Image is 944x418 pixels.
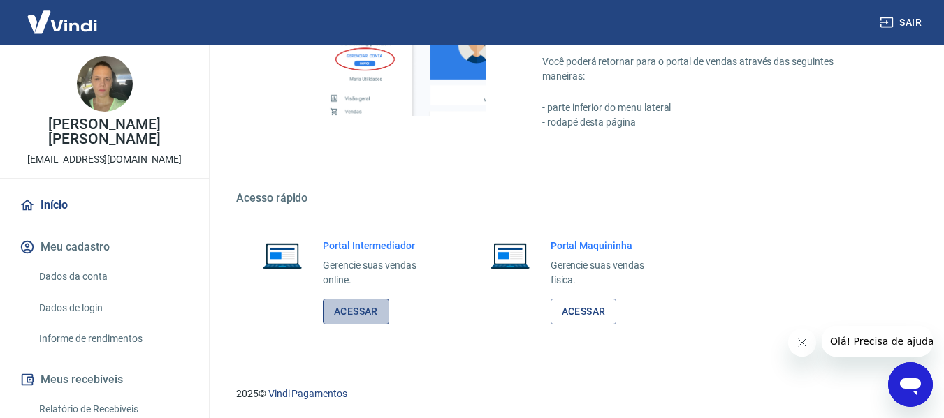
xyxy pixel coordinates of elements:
[253,239,312,272] img: Imagem de um notebook aberto
[323,239,439,253] h6: Portal Intermediador
[877,10,927,36] button: Sair
[542,100,877,115] p: - parte inferior do menu lateral
[17,1,108,43] img: Vindi
[551,239,667,253] h6: Portal Maquininha
[77,56,133,112] img: 15d61fe2-2cf3-463f-abb3-188f2b0ad94a.jpeg
[17,190,192,221] a: Início
[822,326,933,357] iframe: Mensagem da empresa
[551,299,617,324] a: Acessar
[236,387,910,401] p: 2025 ©
[481,239,539,272] img: Imagem de um notebook aberto
[323,258,439,288] p: Gerencie suas vendas online.
[34,324,192,353] a: Informe de rendimentos
[236,191,910,205] h5: Acesso rápido
[34,262,192,291] a: Dados da conta
[542,54,877,84] p: Você poderá retornar para o portal de vendas através das seguintes maneiras:
[11,117,198,147] p: [PERSON_NAME] [PERSON_NAME]
[17,364,192,395] button: Meus recebíveis
[323,299,389,324] a: Acessar
[8,10,117,21] span: Olá! Precisa de ajuda?
[17,232,192,262] button: Meu cadastro
[888,362,933,407] iframe: Botão para abrir a janela de mensagens
[788,329,816,357] iframe: Fechar mensagem
[542,115,877,130] p: - rodapé desta página
[34,294,192,322] a: Dados de login
[551,258,667,288] p: Gerencie suas vendas física.
[268,388,347,399] a: Vindi Pagamentos
[27,152,182,167] p: [EMAIL_ADDRESS][DOMAIN_NAME]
